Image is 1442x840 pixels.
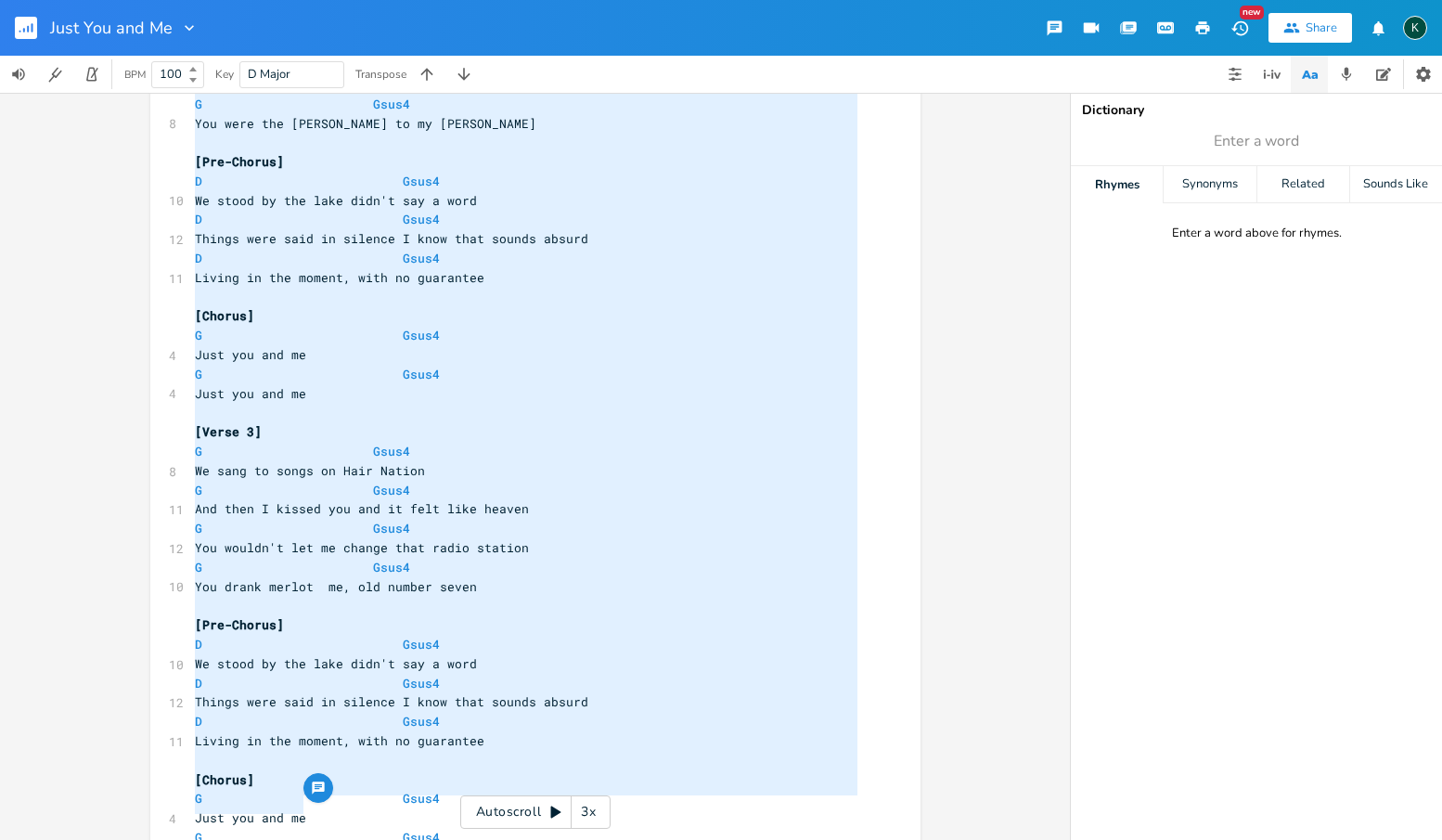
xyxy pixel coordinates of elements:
[195,385,306,402] span: Just you and me
[355,69,406,80] div: Transpose
[195,578,477,595] span: You drank merlot me, old number seven
[1350,166,1442,203] div: Sounds Like
[195,520,202,536] span: G
[195,366,202,382] span: G
[195,771,254,788] span: [Chorus]
[403,327,440,343] span: Gsus4
[1306,19,1337,36] div: Share
[1221,11,1258,45] button: New
[195,423,262,440] span: [Verse 3]
[195,732,484,749] span: Living in the moment, with no guarantee
[195,327,202,343] span: G
[403,250,440,266] span: Gsus4
[248,66,290,83] span: D Major
[195,616,284,633] span: [Pre-Chorus]
[1082,104,1431,117] div: Dictionary
[195,346,306,363] span: Just you and me
[195,269,484,286] span: Living in the moment, with no guarantee
[195,713,202,730] span: D
[373,96,410,112] span: Gsus4
[403,790,440,807] span: Gsus4
[1403,6,1427,49] button: K
[195,115,536,132] span: You were the [PERSON_NAME] to my [PERSON_NAME]
[195,307,254,324] span: [Chorus]
[195,636,202,653] span: D
[1214,131,1299,152] span: Enter a word
[195,153,284,170] span: [Pre-Chorus]
[1164,166,1255,203] div: Synonyms
[195,559,202,575] span: G
[195,693,588,710] span: Things were said in silence I know that sounds absurd
[1240,6,1264,19] div: New
[195,500,529,517] span: And then I kissed you and it felt like heaven
[373,520,410,536] span: Gsus4
[1071,166,1163,203] div: Rhymes
[373,482,410,498] span: Gsus4
[195,443,202,459] span: G
[572,795,605,829] div: 3x
[403,366,440,382] span: Gsus4
[373,559,410,575] span: Gsus4
[403,675,440,691] span: Gsus4
[195,230,588,247] span: Things were said in silence I know that sounds absurd
[195,211,202,227] span: D
[124,70,146,80] div: BPM
[195,192,477,209] span: We stood by the lake didn't say a word
[50,19,173,36] span: Just You and Me
[403,713,440,730] span: Gsus4
[195,250,202,266] span: D
[1403,16,1427,40] div: Koval
[195,675,202,691] span: D
[195,790,202,807] span: G
[460,795,611,829] div: Autoscroll
[195,173,202,189] span: D
[195,809,306,826] span: Just you and me
[215,69,234,80] div: Key
[1172,226,1342,241] div: Enter a word above for rhymes.
[1257,166,1349,203] div: Related
[195,482,202,498] span: G
[195,539,529,556] span: You wouldn't let me change that radio station
[1268,13,1352,43] button: Share
[403,636,440,653] span: Gsus4
[195,655,477,672] span: We stood by the lake didn't say a word
[373,443,410,459] span: Gsus4
[403,173,440,189] span: Gsus4
[195,462,425,479] span: We sang to songs on Hair Nation
[195,96,202,112] span: G
[403,211,440,227] span: Gsus4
